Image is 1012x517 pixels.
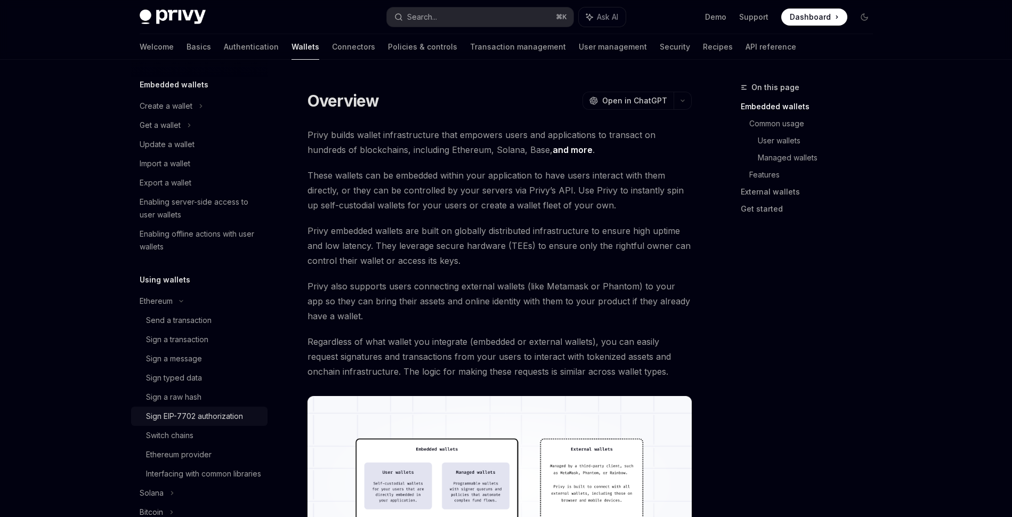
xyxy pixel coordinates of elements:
div: Sign a message [146,352,202,365]
button: Search...⌘K [387,7,573,27]
div: Enabling offline actions with user wallets [140,228,261,253]
a: Embedded wallets [741,98,881,115]
a: Switch chains [131,426,268,445]
span: Privy builds wallet infrastructure that empowers users and applications to transact on hundreds o... [307,127,692,157]
span: Regardless of what wallet you integrate (embedded or external wallets), you can easily request si... [307,334,692,379]
a: Support [739,12,768,22]
a: Get started [741,200,881,217]
div: Sign typed data [146,371,202,384]
a: User wallets [758,132,881,149]
a: Welcome [140,34,174,60]
div: Export a wallet [140,176,191,189]
button: Toggle dark mode [856,9,873,26]
a: Export a wallet [131,173,268,192]
div: Import a wallet [140,157,190,170]
a: User management [579,34,647,60]
a: Sign a message [131,349,268,368]
span: Privy embedded wallets are built on globally distributed infrastructure to ensure high uptime and... [307,223,692,268]
a: Enabling server-side access to user wallets [131,192,268,224]
a: Interfacing with common libraries [131,464,268,483]
a: Authentication [224,34,279,60]
a: Basics [187,34,211,60]
a: Connectors [332,34,375,60]
div: Search... [407,11,437,23]
div: Create a wallet [140,100,192,112]
a: Sign a raw hash [131,387,268,407]
div: Sign a transaction [146,333,208,346]
a: Dashboard [781,9,847,26]
div: Switch chains [146,429,193,442]
a: External wallets [741,183,881,200]
div: Interfacing with common libraries [146,467,261,480]
span: These wallets can be embedded within your application to have users interact with them directly, ... [307,168,692,213]
span: ⌘ K [556,13,567,21]
span: Ask AI [597,12,618,22]
h5: Using wallets [140,273,190,286]
div: Sign a raw hash [146,391,201,403]
a: Policies & controls [388,34,457,60]
a: Features [749,166,881,183]
a: Demo [705,12,726,22]
button: Ask AI [579,7,626,27]
a: Recipes [703,34,733,60]
div: Solana [140,487,164,499]
div: Update a wallet [140,138,195,151]
h5: Embedded wallets [140,78,208,91]
a: Sign EIP-7702 authorization [131,407,268,426]
div: Enabling server-side access to user wallets [140,196,261,221]
a: Import a wallet [131,154,268,173]
span: Dashboard [790,12,831,22]
span: Privy also supports users connecting external wallets (like Metamask or Phantom) to your app so t... [307,279,692,324]
a: Wallets [292,34,319,60]
div: Send a transaction [146,314,212,327]
div: Ethereum [140,295,173,308]
a: Send a transaction [131,311,268,330]
h1: Overview [307,91,379,110]
img: dark logo [140,10,206,25]
span: On this page [751,81,799,94]
a: Transaction management [470,34,566,60]
span: Open in ChatGPT [602,95,667,106]
a: and more [553,144,593,156]
a: Sign typed data [131,368,268,387]
a: Enabling offline actions with user wallets [131,224,268,256]
a: Ethereum provider [131,445,268,464]
a: Managed wallets [758,149,881,166]
button: Open in ChatGPT [582,92,674,110]
div: Ethereum provider [146,448,212,461]
a: Update a wallet [131,135,268,154]
div: Sign EIP-7702 authorization [146,410,243,423]
a: Common usage [749,115,881,132]
a: Sign a transaction [131,330,268,349]
a: Security [660,34,690,60]
div: Get a wallet [140,119,181,132]
a: API reference [746,34,796,60]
